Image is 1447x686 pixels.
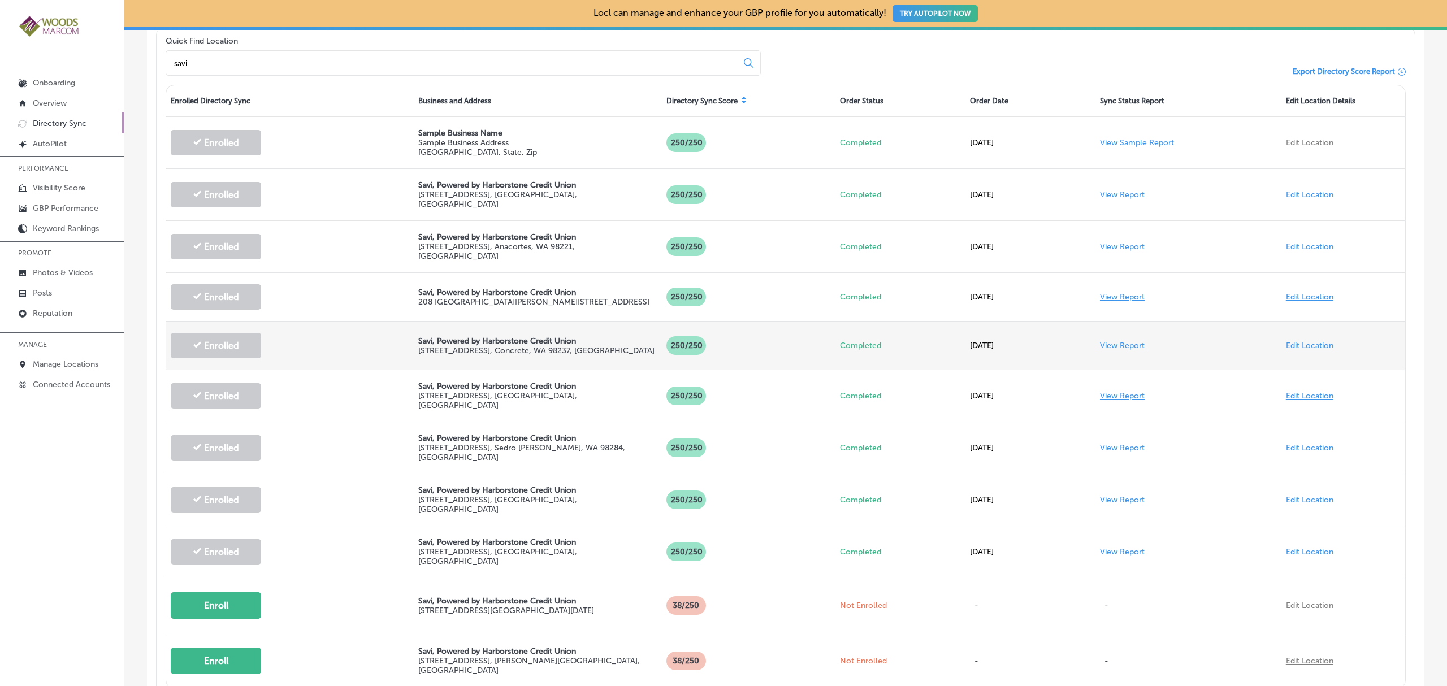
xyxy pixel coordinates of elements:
div: [DATE] [965,536,1095,568]
label: Quick Find Location [166,36,238,46]
p: Overview [33,98,67,108]
div: [DATE] [965,127,1095,159]
a: Edit Location [1286,495,1333,505]
input: All Locations [173,58,735,68]
p: Savi, Powered by Harborstone Credit Union [418,180,657,190]
p: Posts [33,288,52,298]
p: [STREET_ADDRESS] , [GEOGRAPHIC_DATA], [GEOGRAPHIC_DATA] [418,391,657,410]
p: 38 /250 [666,652,706,670]
div: Edit Location Details [1281,85,1405,116]
p: Visibility Score [33,183,85,193]
p: 38 /250 [666,596,706,615]
p: [STREET_ADDRESS] , Anacortes, WA 98221, [GEOGRAPHIC_DATA] [418,242,657,261]
p: 250 /250 [666,288,706,306]
p: [STREET_ADDRESS] , [GEOGRAPHIC_DATA], [GEOGRAPHIC_DATA] [418,495,657,514]
p: Sample Business Name [418,128,657,138]
p: 250 /250 [666,237,706,256]
div: [DATE] [965,281,1095,313]
p: Completed [840,242,961,251]
a: Edit Location [1286,138,1333,147]
p: GBP Performance [33,203,98,213]
button: TRY AUTOPILOT NOW [893,5,978,22]
p: Completed [840,495,961,505]
p: - [970,589,995,622]
a: Edit Location [1286,292,1333,302]
button: Enrolled [171,435,261,461]
p: - [1100,645,1277,677]
a: View Report [1100,443,1145,453]
div: Enrolled Directory Sync [166,85,414,116]
p: Savi, Powered by Harborstone Credit Union [418,381,657,391]
p: Manage Locations [33,359,98,369]
button: Enrolled [171,383,261,409]
p: Sample Business Address [418,138,657,147]
div: Order Status [835,85,965,116]
button: Enroll [171,592,261,619]
p: Savi, Powered by Harborstone Credit Union [418,537,657,547]
div: [DATE] [965,329,1095,362]
p: Not Enrolled [840,601,961,610]
p: Completed [840,292,961,302]
button: Enrolled [171,182,261,207]
p: Savi, Powered by Harborstone Credit Union [418,433,657,443]
p: Completed [840,138,961,147]
p: Reputation [33,309,72,318]
a: View Report [1100,341,1145,350]
p: AutoPilot [33,139,67,149]
p: Directory Sync [33,119,86,128]
div: [DATE] [965,179,1095,211]
p: 250 /250 [666,336,706,355]
a: View Report [1100,547,1145,557]
p: Completed [840,547,961,557]
div: [DATE] [965,380,1095,412]
p: 250 /250 [666,387,706,405]
p: Completed [840,341,961,350]
div: Business and Address [414,85,661,116]
span: Export Directory Score Report [1293,67,1395,76]
a: Edit Location [1286,341,1333,350]
a: View Report [1100,292,1145,302]
button: Enrolled [171,539,261,565]
div: [DATE] [965,484,1095,516]
p: [STREET_ADDRESS] , [PERSON_NAME][GEOGRAPHIC_DATA], [GEOGRAPHIC_DATA] [418,656,657,675]
a: View Report [1100,495,1145,505]
p: Savi, Powered by Harborstone Credit Union [418,336,657,346]
p: [STREET_ADDRESS] , Sedro [PERSON_NAME], WA 98284, [GEOGRAPHIC_DATA] [418,443,657,462]
p: [STREET_ADDRESS] , [GEOGRAPHIC_DATA], [GEOGRAPHIC_DATA] [418,190,657,209]
a: View Report [1100,242,1145,251]
p: [STREET_ADDRESS] , Concrete, WA 98237, [GEOGRAPHIC_DATA] [418,346,657,355]
button: Enroll [171,648,261,674]
p: 250 /250 [666,490,706,509]
p: 250 /250 [666,185,706,204]
button: Enrolled [171,333,261,358]
a: Edit Location [1286,190,1333,199]
p: Completed [840,443,961,453]
p: 250/250 [666,133,706,152]
p: [GEOGRAPHIC_DATA], State, Zip [418,147,657,157]
div: Directory Sync Score [662,85,835,116]
p: - [1100,589,1277,622]
a: View Report [1100,190,1145,199]
p: Savi, Powered by Harborstone Credit Union [418,646,657,656]
p: [STREET_ADDRESS] , [GEOGRAPHIC_DATA], [GEOGRAPHIC_DATA] [418,547,657,566]
p: Savi, Powered by Harborstone Credit Union [418,288,657,297]
div: [DATE] [965,432,1095,464]
p: Savi, Powered by Harborstone Credit Union [418,485,657,495]
a: Edit Location [1286,443,1333,453]
p: Photos & Videos [33,268,93,277]
a: View Report [1100,391,1145,401]
p: - [970,645,995,677]
a: Edit Location [1286,656,1333,666]
p: Onboarding [33,78,75,88]
a: Edit Location [1286,242,1333,251]
button: Enrolled [171,487,261,513]
p: 250 /250 [666,438,706,457]
div: [DATE] [965,231,1095,263]
div: Sync Status Report [1095,85,1281,116]
p: Keyword Rankings [33,224,99,233]
p: Completed [840,391,961,401]
a: Edit Location [1286,547,1333,557]
a: View Sample Report [1100,138,1174,147]
button: Enrolled [171,234,261,259]
p: [STREET_ADDRESS] [GEOGRAPHIC_DATA][DATE] [418,606,657,615]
